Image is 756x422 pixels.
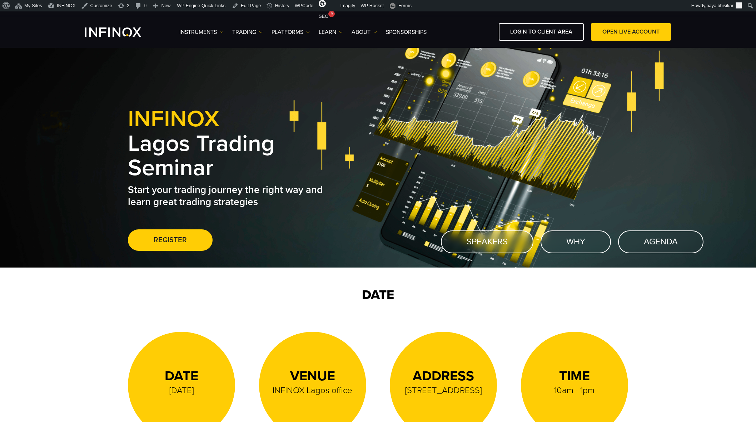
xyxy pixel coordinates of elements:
[328,11,335,17] div: 9
[591,23,671,41] a: OPEN LIVE ACCOUNT
[165,368,198,384] p: DATE
[706,3,733,8] span: payalbhisikar
[319,28,343,36] a: Learn
[554,384,595,397] p: 10am - 1pm
[499,23,584,41] a: LOGIN TO CLIENT AREA
[169,384,194,397] p: [DATE]
[386,28,427,36] a: SPONSORSHIPS
[232,28,263,36] a: TRADING
[290,368,335,384] p: Venue
[128,105,275,182] strong: Lagos Trading Seminar
[559,368,590,384] p: Time
[179,28,223,36] a: Instruments
[128,229,213,251] a: REGISTER
[319,14,328,19] span: SEO
[352,28,377,36] a: ABOUT
[273,384,352,397] p: INFINOX Lagos office
[85,27,158,37] a: INFINOX Logo
[413,368,474,384] p: Address
[441,230,533,254] a: SPEAKERS
[128,105,219,133] span: INFINOX
[272,28,310,36] a: PLATFORMS
[541,230,611,254] a: WHY
[405,384,482,397] p: [STREET_ADDRESS]
[128,184,328,208] h2: Start your trading journey the right way and learn great trading strategies
[128,285,628,305] p: DATE
[618,230,703,254] a: AGENDA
